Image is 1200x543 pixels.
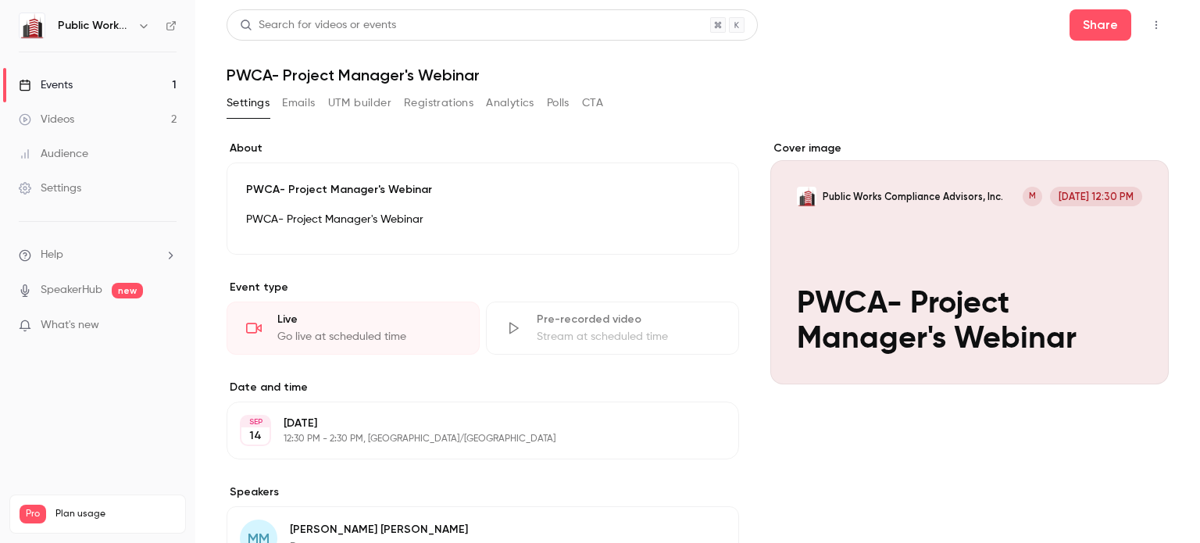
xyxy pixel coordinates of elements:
p: Event type [227,280,739,295]
div: SEP [241,416,270,427]
li: help-dropdown-opener [19,247,177,263]
button: CTA [582,91,603,116]
span: Pro [20,505,46,523]
button: Share [1070,9,1131,41]
div: Videos [19,112,74,127]
p: 12:30 PM - 2:30 PM, [GEOGRAPHIC_DATA]/[GEOGRAPHIC_DATA] [284,433,656,445]
div: Search for videos or events [240,17,396,34]
p: 14 [249,428,262,444]
button: UTM builder [328,91,391,116]
div: Live [277,312,460,327]
label: Speakers [227,484,739,500]
button: Registrations [404,91,473,116]
img: Public Works Compliance Advisors, Inc. [20,13,45,38]
p: [DATE] [284,416,656,431]
div: Stream at scheduled time [537,329,720,345]
button: Polls [547,91,570,116]
button: Analytics [486,91,534,116]
section: Cover image [770,141,1169,384]
span: Help [41,247,63,263]
span: new [112,283,143,298]
div: Settings [19,180,81,196]
label: About [227,141,739,156]
h1: PWCA- Project Manager's Webinar [227,66,1169,84]
iframe: Noticeable Trigger [158,319,177,333]
label: Date and time [227,380,739,395]
span: What's new [41,317,99,334]
button: Emails [282,91,315,116]
div: LiveGo live at scheduled time [227,302,480,355]
div: Audience [19,146,88,162]
div: Events [19,77,73,93]
span: Plan usage [55,508,176,520]
div: Pre-recorded video [537,312,720,327]
p: PWCA- Project Manager's Webinar [246,210,720,229]
div: Pre-recorded videoStream at scheduled time [486,302,739,355]
label: Cover image [770,141,1169,156]
a: SpeakerHub [41,282,102,298]
h6: Public Works Compliance Advisors, Inc. [58,18,131,34]
div: Go live at scheduled time [277,329,460,345]
button: Settings [227,91,270,116]
p: PWCA- Project Manager's Webinar [246,182,720,198]
p: [PERSON_NAME] [PERSON_NAME] [290,522,468,538]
